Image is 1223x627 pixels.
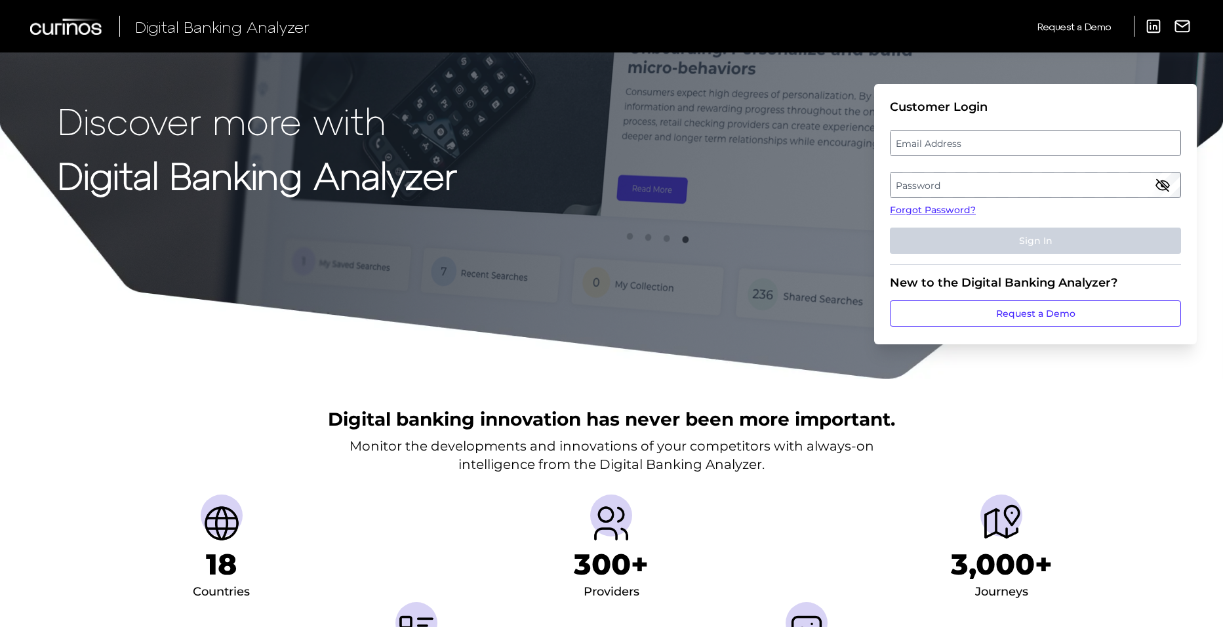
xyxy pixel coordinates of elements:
div: Customer Login [890,100,1181,114]
label: Email Address [891,131,1180,155]
h2: Digital banking innovation has never been more important. [328,407,895,432]
h1: 3,000+ [951,547,1053,582]
h1: 300+ [574,547,649,582]
button: Sign In [890,228,1181,254]
span: Digital Banking Analyzer [135,17,310,36]
p: Discover more with [58,100,457,141]
img: Providers [590,502,632,544]
img: Journeys [980,502,1022,544]
div: Journeys [975,582,1028,603]
a: Forgot Password? [890,203,1181,217]
a: Request a Demo [890,300,1181,327]
strong: Digital Banking Analyzer [58,153,457,197]
span: Request a Demo [1037,21,1111,32]
div: Providers [584,582,639,603]
p: Monitor the developments and innovations of your competitors with always-on intelligence from the... [350,437,874,474]
div: New to the Digital Banking Analyzer? [890,275,1181,290]
label: Password [891,173,1180,197]
h1: 18 [206,547,237,582]
img: Curinos [30,18,104,35]
a: Request a Demo [1037,16,1111,37]
div: Countries [193,582,250,603]
img: Countries [201,502,243,544]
